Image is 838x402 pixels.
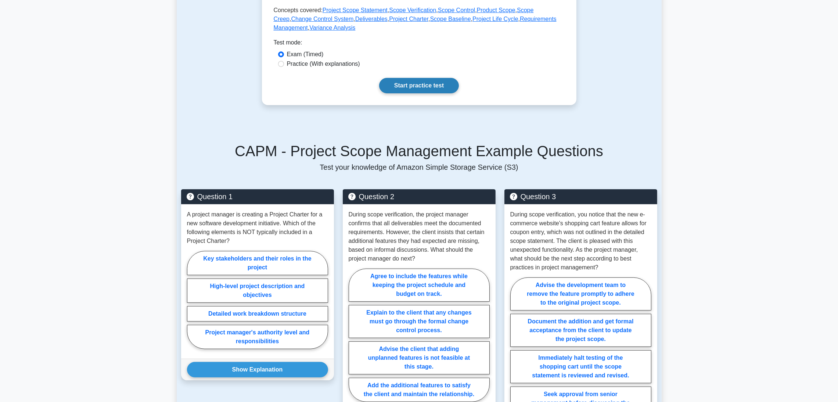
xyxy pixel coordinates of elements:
[187,362,328,377] button: Show Explanation
[438,7,475,13] a: Scope Control
[323,7,388,13] a: Project Scope Statement
[349,305,490,338] label: Explain to the client that any changes must go through the formal change control process.
[510,314,651,347] label: Document the addition and get formal acceptance from the client to update the project scope.
[187,192,328,201] h5: Question 1
[287,60,360,68] label: Practice (With explanations)
[274,38,565,50] div: Test mode:
[389,16,428,22] a: Project Charter
[510,192,651,201] h5: Question 3
[389,7,436,13] a: Scope Verification
[274,6,565,32] p: Concepts covered: , , , , , , , , , , ,
[349,269,490,302] label: Agree to include the features while keeping the project schedule and budget on track.
[349,341,490,374] label: Advise the client that adding unplanned features is not feasible at this stage.
[181,163,657,172] p: Test your knowledge of Amazon Simple Storage Service (S3)
[187,325,328,349] label: Project manager's authority level and responsibilities
[309,25,355,31] a: Variance Analysis
[187,210,328,245] p: A project manager is creating a Project Charter for a new software development initiative. Which ...
[349,192,490,201] h5: Question 2
[510,277,651,311] label: Advise the development team to remove the feature promptly to adhere to the original project scope.
[472,16,518,22] a: Project Life Cycle
[355,16,388,22] a: Deliverables
[430,16,471,22] a: Scope Baseline
[187,279,328,303] label: High-level project description and objectives
[349,210,490,263] p: During scope verification, the project manager confirms that all deliverables meet the documented...
[181,142,657,160] h5: CAPM - Project Scope Management Example Questions
[187,251,328,275] label: Key stakeholders and their roles in the project
[477,7,515,13] a: Product Scope
[510,350,651,383] label: Immediately halt testing of the shopping cart until the scope statement is reviewed and revised.
[187,306,328,322] label: Detailed work breakdown structure
[291,16,354,22] a: Change Control System
[379,78,459,93] a: Start practice test
[510,210,651,272] p: During scope verification, you notice that the new e-commerce website's shopping cart feature all...
[287,50,324,59] label: Exam (Timed)
[349,378,490,402] label: Add the additional features to satisfy the client and maintain the relationship.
